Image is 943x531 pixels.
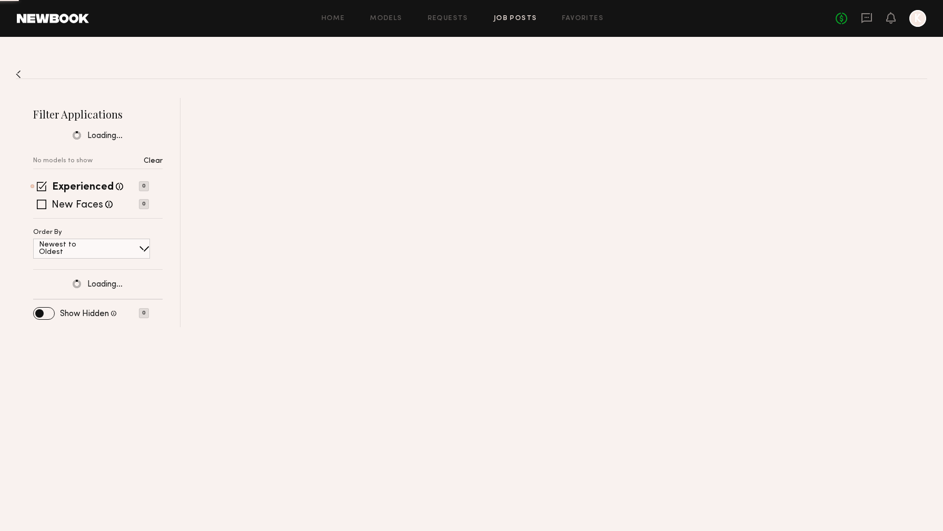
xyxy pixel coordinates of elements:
p: 0 [139,199,149,209]
a: Models [370,15,402,22]
p: 0 [139,181,149,191]
a: K [909,10,926,27]
p: Order By [33,229,62,236]
span: Loading… [87,132,123,141]
a: Job Posts [494,15,537,22]
p: Clear [144,158,163,165]
label: New Faces [52,200,103,211]
p: No models to show [33,158,93,164]
a: Home [322,15,345,22]
label: Experienced [52,182,114,193]
a: Requests [428,15,468,22]
a: Favorites [562,15,604,22]
label: Show Hidden [60,310,109,318]
img: Back to previous page [16,70,21,78]
p: 0 [139,308,149,318]
p: Newest to Oldest [39,241,102,256]
span: Loading… [87,280,123,289]
h2: Filter Applications [33,107,163,121]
